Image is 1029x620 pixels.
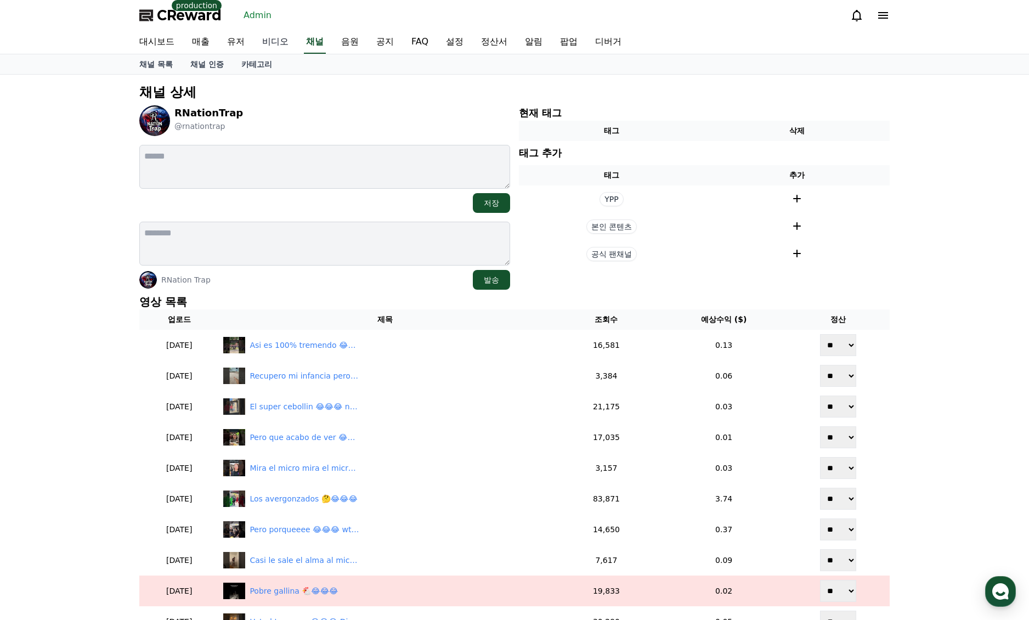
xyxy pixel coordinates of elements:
[223,337,547,353] a: Asi es 100% tremendo 😂😂😂 Asi es 100% tremendo 😂😂😂
[139,7,222,24] a: CReward
[223,368,245,384] img: Recupero mi infancia pero no jugaria con el 😂😂😂
[332,31,367,54] a: 음원
[218,31,253,54] a: 유저
[551,453,661,483] td: 3,157
[131,31,183,54] a: 대시보드
[473,270,510,290] button: 발송
[551,576,661,606] td: 19,833
[139,105,170,136] img: RNationTrap
[223,521,547,538] a: Pero porqueeee 😂😂😂 wtf 😟😂 Pero porqueeee 😂😂😂 wtf 😟😂
[169,364,183,373] span: 설정
[586,31,630,54] a: 디버거
[157,7,222,24] span: CReward
[661,330,787,360] td: 0.13
[253,31,297,54] a: 비디오
[250,555,359,566] div: Casi le sale el alma al michi 😂😂😂
[600,192,623,206] span: YPP
[223,429,547,446] a: Pero que acabo de ver 😂😂😂 Pero que acabo de ver 😂😂😂
[223,460,245,476] img: Mira el micro mira el micro 🎙️😂😂😂
[704,165,890,185] th: 추가
[223,491,245,507] img: Los avergonzados 🤔😂😂😂
[182,54,233,74] a: 채널 인증
[183,31,218,54] a: 매출
[131,54,182,74] a: 채널 목록
[219,309,551,330] th: 제목
[304,31,326,54] a: 채널
[551,483,661,514] td: 83,871
[3,348,72,375] a: 홈
[250,493,357,505] div: Los avergonzados 🤔😂😂😂
[586,219,637,234] span: 본인 콘텐츠
[704,121,890,141] th: 삭제
[437,31,472,54] a: 설정
[139,330,219,360] td: [DATE]
[250,463,359,474] div: Mira el micro mira el micro 🎙️😂😂😂
[223,460,547,476] a: Mira el micro mira el micro 🎙️😂😂😂 Mira el micro mira el micro 🎙️😂😂😂
[142,348,211,375] a: 설정
[100,365,114,374] span: 대화
[661,453,787,483] td: 0.03
[367,31,403,54] a: 공지
[223,337,245,353] img: Asi es 100% tremendo 😂😂😂
[139,422,219,453] td: [DATE]
[139,576,219,606] td: [DATE]
[519,145,562,161] p: 태그 추가
[551,514,661,545] td: 14,650
[139,391,219,422] td: [DATE]
[174,121,243,132] p: @rnationtrap
[161,274,211,285] p: RNation Trap
[403,31,437,54] a: FAQ
[223,398,547,415] a: El super cebollin 😂😂😂 ndeea jajajaja El super cebollin 😂😂😂 ndeea jajajaja
[551,391,661,422] td: 21,175
[472,31,516,54] a: 정산서
[551,422,661,453] td: 17,035
[139,83,890,101] p: 채널 상세
[223,398,245,415] img: El super cebollin 😂😂😂 ndeea jajajaja
[661,422,787,453] td: 0.01
[250,370,359,382] div: Recupero mi infancia pero no jugaria con el 😂😂😂
[551,360,661,391] td: 3,384
[661,545,787,576] td: 0.09
[661,360,787,391] td: 0.06
[233,54,281,74] a: 카테고리
[223,368,547,384] a: Recupero mi infancia pero no jugaria con el 😂😂😂 Recupero mi infancia pero no jugaria con el 😂😂😂
[586,247,637,261] span: 공식 팬채널
[250,524,359,536] div: Pero porqueeee 😂😂😂 wtf 😟😂
[139,309,219,330] th: 업로드
[551,330,661,360] td: 16,581
[551,31,586,54] a: 팝업
[250,401,359,413] div: El super cebollin 😂😂😂 ndeea jajajaja
[139,294,890,309] p: 영상 목록
[473,193,510,213] button: 저장
[516,31,551,54] a: 알림
[139,360,219,391] td: [DATE]
[72,348,142,375] a: 대화
[661,483,787,514] td: 3.74
[661,576,787,606] td: 0.02
[223,429,245,446] img: Pero que acabo de ver 😂😂😂
[787,309,890,330] th: 정산
[250,585,338,597] div: Pobre gallina 🐔😂😂😂
[661,391,787,422] td: 0.03
[174,105,243,121] p: RNationTrap
[223,552,547,568] a: Casi le sale el alma al michi 😂😂😂 Casi le sale el alma al michi 😂😂😂
[250,432,359,443] div: Pero que acabo de ver 😂😂😂
[551,309,661,330] th: 조회수
[35,364,41,373] span: 홈
[519,121,704,141] th: 태그
[239,7,276,24] a: Admin
[223,552,245,568] img: Casi le sale el alma al michi 😂😂😂
[223,583,547,599] a: Pobre gallina 🐔😂😂😂 Pobre gallina 🐔😂😂😂
[223,521,245,538] img: Pero porqueeee 😂😂😂 wtf 😟😂
[519,105,890,121] p: 현재 태그
[519,165,704,185] th: 태그
[661,309,787,330] th: 예상수익 ($)
[139,514,219,545] td: [DATE]
[139,453,219,483] td: [DATE]
[661,514,787,545] td: 0.37
[139,271,157,289] img: RNation Trap
[250,340,359,351] div: Asi es 100% tremendo 😂😂😂
[223,583,245,599] img: Pobre gallina 🐔😂😂😂
[139,545,219,576] td: [DATE]
[139,483,219,514] td: [DATE]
